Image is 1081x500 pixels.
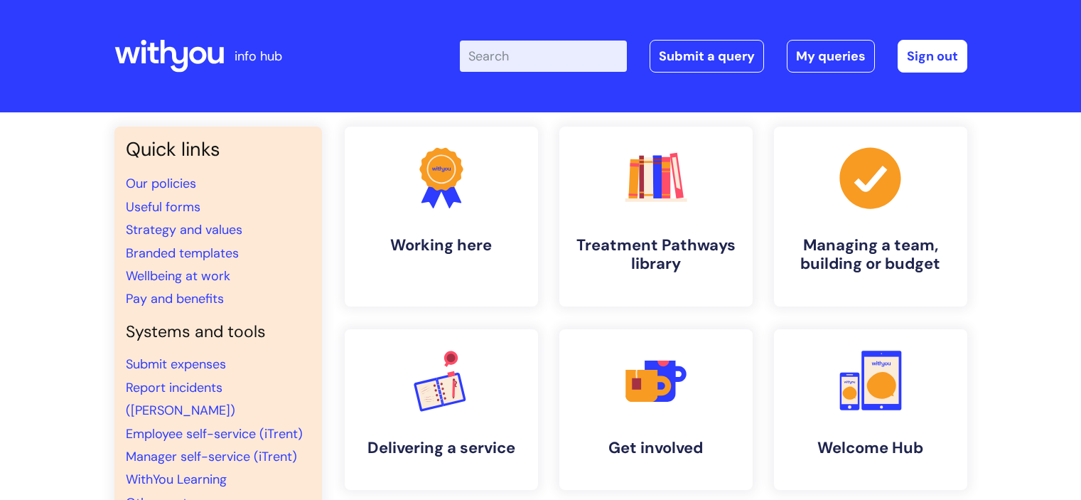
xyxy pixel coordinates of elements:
[126,356,226,373] a: Submit expenses
[126,198,200,216] a: Useful forms
[126,448,297,465] a: Manager self-service (iTrent)
[126,245,239,262] a: Branded templates
[345,127,538,307] a: Working here
[126,379,235,419] a: Report incidents ([PERSON_NAME])
[774,329,967,490] a: Welcome Hub
[356,439,527,457] h4: Delivering a service
[126,138,311,161] h3: Quick links
[126,267,230,284] a: Wellbeing at work
[126,471,227,488] a: WithYou Learning
[460,40,967,73] div: | -
[235,45,282,68] p: info hub
[345,329,538,490] a: Delivering a service
[571,236,741,274] h4: Treatment Pathways library
[785,439,956,457] h4: Welcome Hub
[460,41,627,72] input: Search
[774,127,967,307] a: Managing a team, building or budget
[785,236,956,274] h4: Managing a team, building or budget
[126,322,311,342] h4: Systems and tools
[126,425,303,442] a: Employee self-service (iTrent)
[126,175,196,192] a: Our policies
[898,40,967,73] a: Sign out
[126,221,242,238] a: Strategy and values
[559,329,753,490] a: Get involved
[571,439,741,457] h4: Get involved
[356,236,527,255] h4: Working here
[126,290,224,307] a: Pay and benefits
[650,40,764,73] a: Submit a query
[559,127,753,307] a: Treatment Pathways library
[787,40,875,73] a: My queries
